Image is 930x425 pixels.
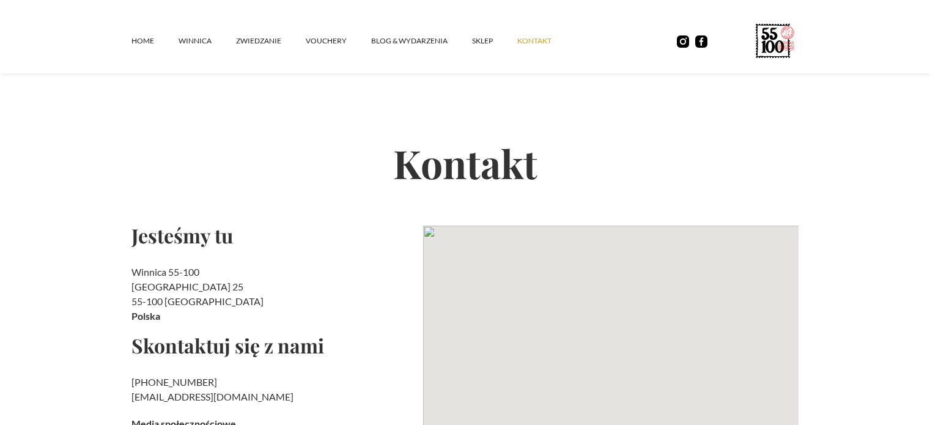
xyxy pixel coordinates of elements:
a: Home [131,23,179,59]
a: vouchery [306,23,371,59]
a: kontakt [517,23,576,59]
a: [EMAIL_ADDRESS][DOMAIN_NAME] [131,391,293,402]
a: winnica [179,23,236,59]
h2: Jesteśmy tu [131,226,413,245]
a: SKLEP [472,23,517,59]
strong: Polska [131,310,160,322]
h2: ‍ [131,375,413,404]
h2: Winnica 55-100 [GEOGRAPHIC_DATA] 25 55-100 [GEOGRAPHIC_DATA] [131,265,413,323]
h2: Kontakt [131,100,799,226]
a: [PHONE_NUMBER] [131,376,217,388]
a: ZWIEDZANIE [236,23,306,59]
a: Blog & Wydarzenia [371,23,472,59]
h2: Skontaktuj się z nami [131,336,413,355]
